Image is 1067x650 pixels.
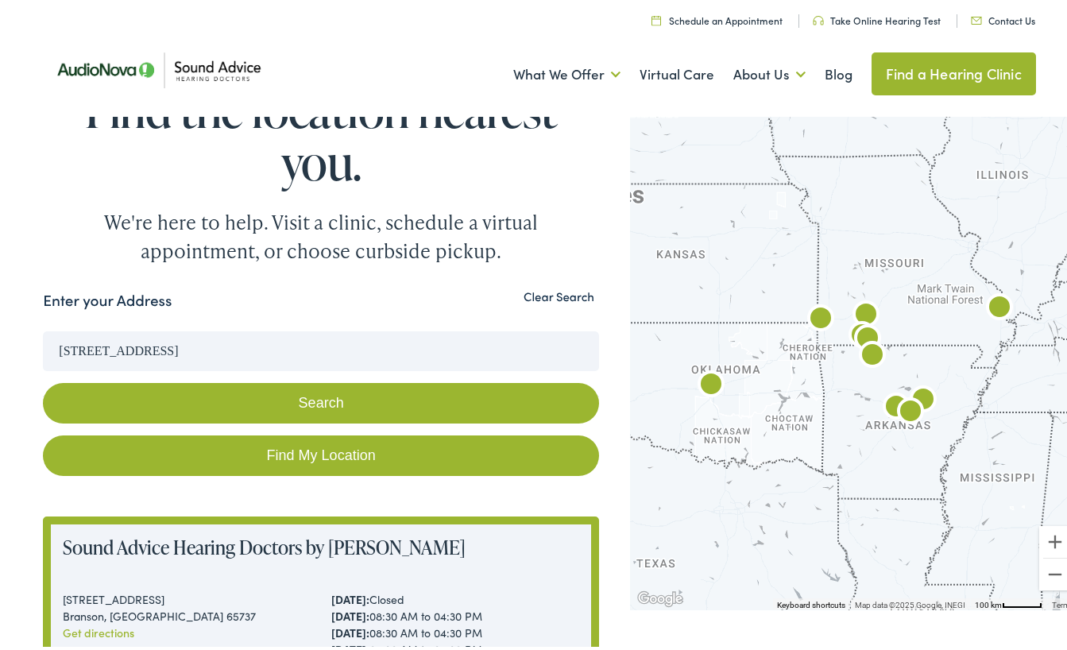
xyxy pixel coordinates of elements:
strong: [DATE]: [331,587,369,603]
div: We're here to help. Visit a clinic, schedule a virtual appointment, or choose curbside pickup. [67,204,575,261]
button: Clear Search [519,285,599,300]
img: Google [634,585,686,606]
img: Icon representing mail communication in a unique green color, indicative of contact or communicat... [971,13,982,21]
a: Blog [825,41,852,100]
button: Keyboard shortcuts [777,596,845,607]
div: AudioNova [980,286,1019,324]
a: Contact Us [971,10,1035,23]
label: Enter your Address [43,285,172,308]
input: Enter your address or zip code [43,327,599,367]
div: Branson, [GEOGRAPHIC_DATA] 65737 [63,604,311,621]
a: Take Online Hearing Test [813,10,941,23]
a: Find a Hearing Clinic [872,48,1036,91]
div: AudioNova [853,334,891,372]
a: Open this area in Google Maps (opens a new window) [634,585,686,606]
button: Search [43,379,599,420]
strong: [DATE]: [331,604,369,620]
div: Sound Advice Hearing Doctors by AudioNova [849,317,887,355]
a: Sound Advice Hearing Doctors by [PERSON_NAME] [63,530,466,556]
a: About Us [733,41,806,100]
img: Headphone icon in a unique green color, suggesting audio-related services or features. [813,12,824,21]
span: 100 km [975,597,1002,606]
a: Virtual Care [640,41,714,100]
div: [STREET_ADDRESS] [63,587,311,604]
div: Sound Advice Hearing Doctors by AudioNova [843,314,881,352]
div: AudioNova [904,378,942,416]
div: AudioNova [802,297,840,335]
strong: [DATE]: [331,621,369,636]
h1: Find the location nearest you. [43,79,599,184]
a: Find My Location [43,431,599,472]
span: Map data ©2025 Google, INEGI [855,597,965,606]
div: AudioNova [877,385,915,424]
button: Map Scale: 100 km per 47 pixels [970,594,1047,606]
div: Sound Advice Hearing Doctors by AudioNova [847,293,885,331]
div: AudioNova [891,390,930,428]
a: Get directions [63,621,134,636]
a: Schedule an Appointment [651,10,783,23]
img: Calendar icon in a unique green color, symbolizing scheduling or date-related features. [651,11,661,21]
a: What We Offer [513,41,620,100]
div: AudioNova [692,363,730,401]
